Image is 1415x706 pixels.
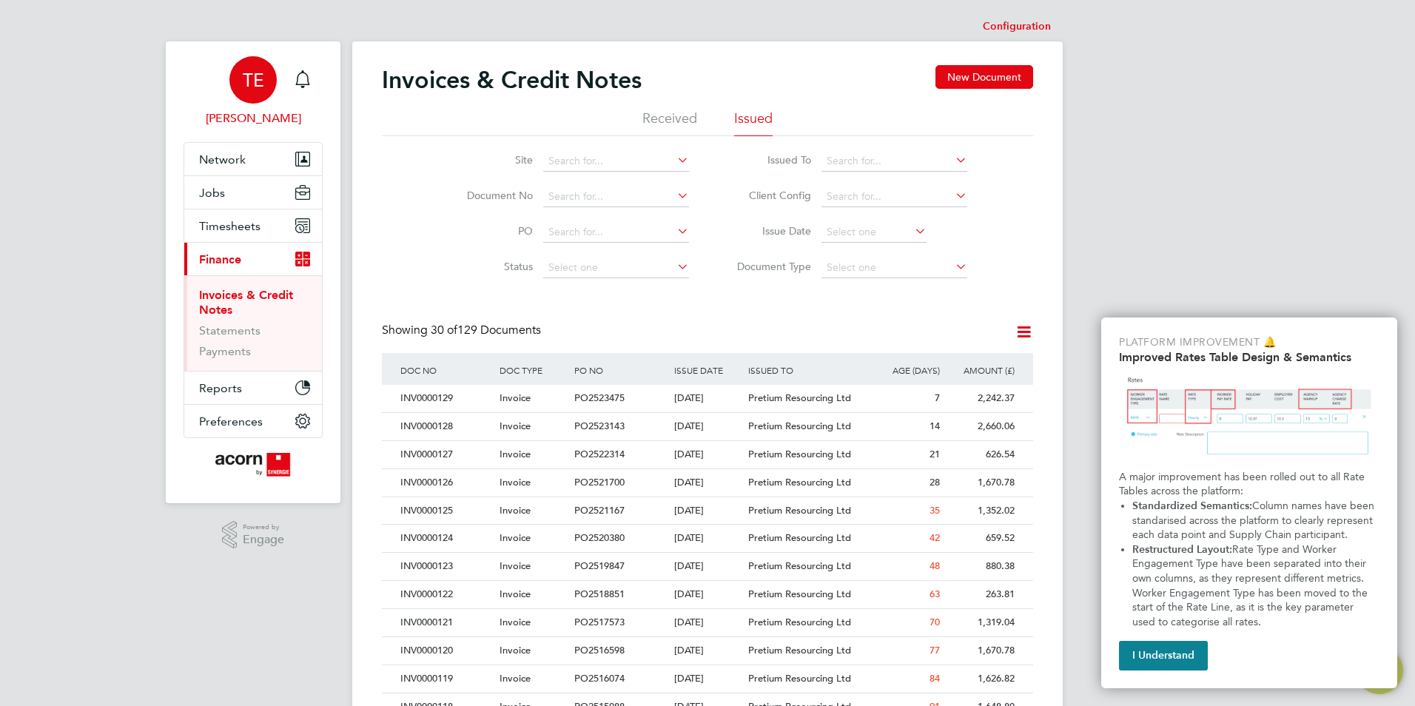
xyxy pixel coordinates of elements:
input: Search for... [821,186,967,207]
div: PO NO [571,353,670,387]
span: Pretium Resourcing Ltd [748,420,851,432]
p: A major improvement has been rolled out to all Rate Tables across the platform: [1119,470,1379,499]
div: AGE (DAYS) [869,353,944,387]
div: DOC TYPE [496,353,571,387]
div: [DATE] [670,385,745,412]
a: Go to account details [184,56,323,127]
span: Engage [243,534,284,546]
div: 1,352.02 [944,497,1018,525]
input: Select one [821,222,927,243]
span: PO2521167 [574,504,625,517]
div: 263.81 [944,581,1018,608]
span: PO2518851 [574,588,625,600]
label: Site [448,153,533,167]
span: Pretium Resourcing Ltd [748,476,851,488]
label: Document No [448,189,533,202]
span: Column names have been standarised across the platform to clearly represent each data point and S... [1132,500,1377,541]
span: 77 [930,644,940,656]
span: 48 [930,559,940,572]
span: PO2522314 [574,448,625,460]
span: Invoice [500,391,531,404]
img: acornpeople-logo-retina.png [215,453,292,477]
div: 1,670.78 [944,469,1018,497]
input: Search for... [543,151,689,172]
label: Issued To [726,153,811,167]
span: Invoice [500,644,531,656]
div: 1,670.78 [944,637,1018,665]
label: Client Config [726,189,811,202]
div: ISSUED TO [745,353,869,387]
span: 30 of [431,323,457,337]
div: Showing [382,323,544,338]
span: Finance [199,252,241,266]
span: PO2523475 [574,391,625,404]
nav: Main navigation [166,41,340,503]
div: [DATE] [670,553,745,580]
div: INV0000129 [397,385,496,412]
span: Pretium Resourcing Ltd [748,559,851,572]
span: Invoice [500,616,531,628]
span: Preferences [199,414,263,428]
span: 129 Documents [431,323,541,337]
div: INV0000126 [397,469,496,497]
input: Search for... [543,186,689,207]
span: PO2516074 [574,672,625,685]
span: 14 [930,420,940,432]
input: Select one [821,258,967,278]
div: 1,626.82 [944,665,1018,693]
h2: Improved Rates Table Design & Semantics [1119,350,1379,364]
span: 63 [930,588,940,600]
span: Invoice [500,559,531,572]
a: Statements [199,323,261,337]
div: 2,660.06 [944,413,1018,440]
li: Configuration [983,12,1051,41]
div: Improved Rate Table Semantics [1101,317,1397,688]
div: INV0000123 [397,553,496,580]
span: 70 [930,616,940,628]
label: PO [448,224,533,238]
span: PO2523143 [574,420,625,432]
span: Timesheets [199,219,261,233]
span: 35 [930,504,940,517]
span: Pretium Resourcing Ltd [748,616,851,628]
div: [DATE] [670,581,745,608]
span: PO2517573 [574,616,625,628]
div: 1,319.04 [944,609,1018,636]
span: Pretium Resourcing Ltd [748,531,851,544]
span: 28 [930,476,940,488]
div: 626.54 [944,441,1018,468]
div: [DATE] [670,469,745,497]
p: Platform Improvement 🔔 [1119,335,1379,350]
div: INV0000124 [397,525,496,552]
input: Select one [543,258,689,278]
span: PO2516598 [574,644,625,656]
img: Updated Rates Table Design & Semantics [1119,370,1379,464]
div: 2,242.37 [944,385,1018,412]
span: Pretium Resourcing Ltd [748,448,851,460]
span: Invoice [500,588,531,600]
li: Issued [734,110,773,136]
div: INV0000120 [397,637,496,665]
span: Pretium Resourcing Ltd [748,504,851,517]
div: [DATE] [670,413,745,440]
span: Network [199,152,246,167]
span: 7 [935,391,940,404]
span: Invoice [500,476,531,488]
span: Jobs [199,186,225,200]
label: Document Type [726,260,811,273]
span: Rate Type and Worker Engagement Type have been separated into their own columns, as they represen... [1132,543,1371,628]
strong: Restructured Layout: [1132,543,1232,556]
span: PO2521700 [574,476,625,488]
div: [DATE] [670,525,745,552]
label: Issue Date [726,224,811,238]
span: 21 [930,448,940,460]
div: INV0000125 [397,497,496,525]
span: Invoice [500,531,531,544]
div: INV0000128 [397,413,496,440]
span: 84 [930,672,940,685]
div: [DATE] [670,665,745,693]
div: [DATE] [670,609,745,636]
div: [DATE] [670,637,745,665]
strong: Standardized Semantics: [1132,500,1252,512]
span: Powered by [243,521,284,534]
